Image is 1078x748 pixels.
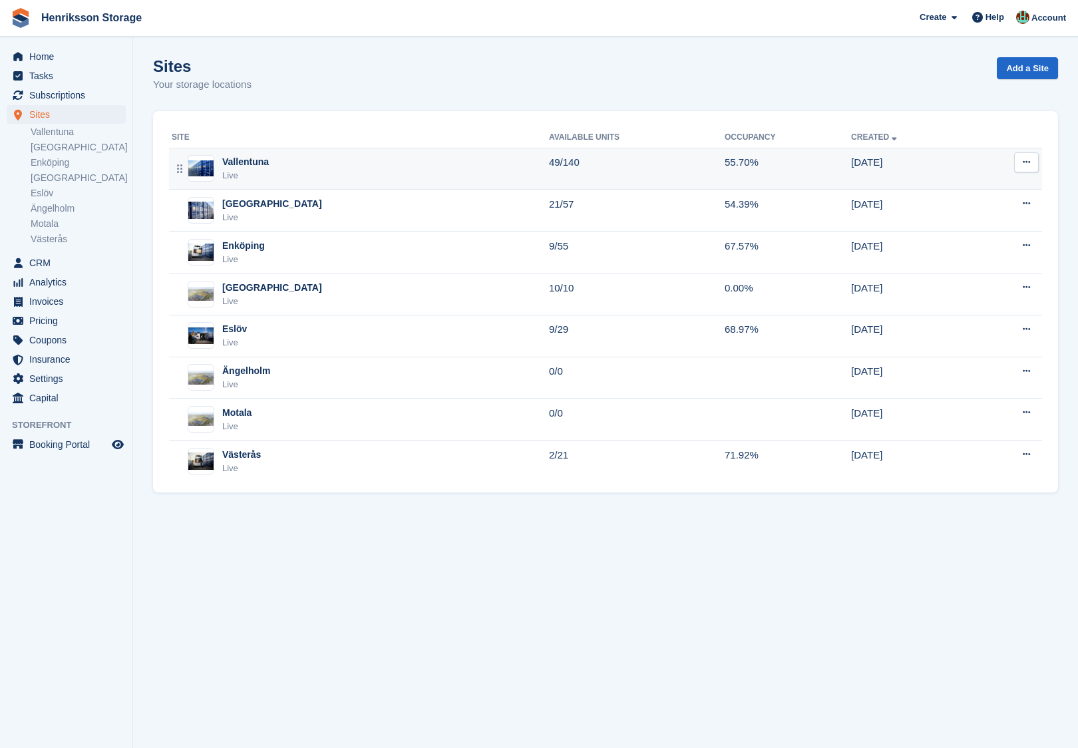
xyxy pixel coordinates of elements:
[997,57,1058,79] a: Add a Site
[222,169,269,182] div: Live
[1031,11,1066,25] span: Account
[7,67,126,85] a: menu
[222,155,269,169] div: Vallentuna
[725,127,851,148] th: Occupancy
[222,281,322,295] div: [GEOGRAPHIC_DATA]
[188,202,214,219] img: Image of Halmstad site
[222,448,261,462] div: Västerås
[31,141,126,154] a: [GEOGRAPHIC_DATA]
[222,295,322,308] div: Live
[725,190,851,232] td: 54.39%
[222,378,270,391] div: Live
[725,148,851,190] td: 55.70%
[549,232,725,274] td: 9/55
[31,172,126,184] a: [GEOGRAPHIC_DATA]
[31,202,126,215] a: Ängelholm
[725,274,851,315] td: 0.00%
[7,350,126,369] a: menu
[31,156,126,169] a: Enköping
[222,211,322,224] div: Live
[29,67,109,85] span: Tasks
[7,47,126,66] a: menu
[549,441,725,482] td: 2/21
[222,406,252,420] div: Motala
[29,389,109,407] span: Capital
[29,86,109,104] span: Subscriptions
[29,47,109,66] span: Home
[7,254,126,272] a: menu
[549,127,725,148] th: Available Units
[188,371,214,385] img: Image of Ängelholm site
[188,244,214,261] img: Image of Enköping site
[222,239,265,253] div: Enköping
[851,190,972,232] td: [DATE]
[169,127,549,148] th: Site
[36,7,147,29] a: Henriksson Storage
[549,148,725,190] td: 49/140
[7,311,126,330] a: menu
[29,435,109,454] span: Booking Portal
[31,233,126,246] a: Västerås
[851,399,972,441] td: [DATE]
[29,273,109,291] span: Analytics
[153,77,252,93] p: Your storage locations
[222,336,247,349] div: Live
[549,274,725,315] td: 10/10
[11,8,31,28] img: stora-icon-8386f47178a22dfd0bd8f6a31ec36ba5ce8667c1dd55bd0f319d3a0aa187defe.svg
[29,105,109,124] span: Sites
[725,315,851,357] td: 68.97%
[1016,11,1029,24] img: Isak Martinelle
[29,350,109,369] span: Insurance
[188,327,214,345] img: Image of Eslöv site
[29,311,109,330] span: Pricing
[222,462,261,475] div: Live
[7,369,126,388] a: menu
[188,287,214,301] img: Image of Kristianstad site
[851,357,972,399] td: [DATE]
[222,322,247,336] div: Eslöv
[29,292,109,311] span: Invoices
[549,399,725,441] td: 0/0
[725,441,851,482] td: 71.92%
[222,364,270,378] div: Ängelholm
[110,437,126,453] a: Preview store
[31,126,126,138] a: Vallentuna
[851,441,972,482] td: [DATE]
[851,274,972,315] td: [DATE]
[153,57,252,75] h1: Sites
[29,254,109,272] span: CRM
[222,197,322,211] div: [GEOGRAPHIC_DATA]
[7,435,126,454] a: menu
[851,315,972,357] td: [DATE]
[222,420,252,433] div: Live
[920,11,946,24] span: Create
[188,413,214,427] img: Image of Motala site
[549,357,725,399] td: 0/0
[851,148,972,190] td: [DATE]
[31,218,126,230] a: Motala
[7,389,126,407] a: menu
[29,331,109,349] span: Coupons
[7,273,126,291] a: menu
[7,105,126,124] a: menu
[188,453,214,470] img: Image of Västerås site
[986,11,1004,24] span: Help
[7,86,126,104] a: menu
[31,187,126,200] a: Eslöv
[725,232,851,274] td: 67.57%
[851,232,972,274] td: [DATE]
[222,253,265,266] div: Live
[7,331,126,349] a: menu
[549,315,725,357] td: 9/29
[29,369,109,388] span: Settings
[7,292,126,311] a: menu
[549,190,725,232] td: 21/57
[12,419,132,432] span: Storefront
[188,160,214,176] img: Image of Vallentuna site
[851,132,900,142] a: Created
